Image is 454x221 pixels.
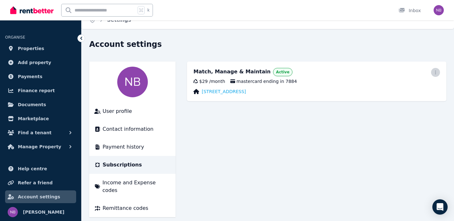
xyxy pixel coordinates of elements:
[5,162,76,175] a: Help centre
[18,143,61,151] span: Manage Property
[193,68,270,76] div: Match, Manage & Maintain
[103,143,144,151] span: Payment history
[103,107,132,115] span: User profile
[18,45,44,52] span: Properties
[5,84,76,97] a: Finance report
[10,5,54,15] img: RentBetter
[94,107,170,115] a: User profile
[18,101,46,108] span: Documents
[5,70,76,83] a: Payments
[18,129,52,136] span: Find a tenant
[5,190,76,203] a: Account settings
[94,204,170,212] a: Remittance codes
[193,78,225,85] div: $29 / month
[8,207,18,217] img: nathan bos
[5,56,76,69] a: Add property
[18,59,51,66] span: Add property
[94,179,170,194] a: Income and Expense codes
[276,70,289,75] span: Active
[103,204,148,212] span: Remittance codes
[18,193,60,201] span: Account settings
[103,179,171,194] span: Income and Expense codes
[434,5,444,15] img: nathan bos
[18,73,42,80] span: Payments
[18,165,47,173] span: Help centre
[18,87,55,94] span: Finance report
[5,98,76,111] a: Documents
[5,42,76,55] a: Properties
[89,39,162,49] h1: Account settings
[202,88,246,95] a: [STREET_ADDRESS]
[5,176,76,189] a: Refer a friend
[5,126,76,139] button: Find a tenant
[5,112,76,125] a: Marketplace
[5,140,76,153] button: Manage Property
[147,8,149,13] span: k
[117,67,148,97] img: nathan bos
[5,35,25,40] span: ORGANISE
[399,7,421,14] div: Inbox
[432,199,448,215] div: Open Intercom Messenger
[23,208,64,216] span: [PERSON_NAME]
[230,78,297,85] span: mastercard ending in 7884
[103,125,154,133] span: Contact information
[18,115,49,122] span: Marketplace
[94,125,170,133] a: Contact information
[94,161,170,169] a: Subscriptions
[103,161,142,169] span: Subscriptions
[94,143,170,151] a: Payment history
[18,179,53,187] span: Refer a friend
